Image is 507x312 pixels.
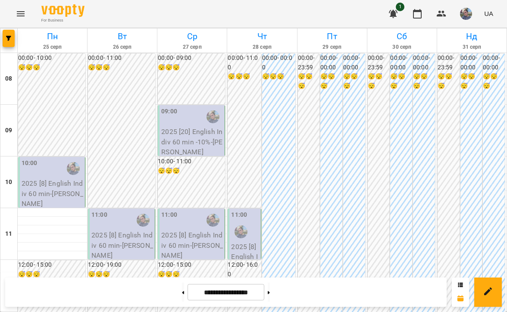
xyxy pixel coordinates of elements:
[369,30,435,43] h6: Сб
[235,225,247,238] img: Павленко Світлана (а)
[438,53,460,72] h6: 00:00 - 23:59
[158,157,225,166] h6: 10:00 - 11:00
[299,30,366,43] h6: Пт
[228,53,261,72] h6: 00:00 - 11:00
[368,53,390,72] h6: 00:00 - 23:59
[481,6,497,22] button: UA
[299,43,366,51] h6: 29 серп
[228,260,261,279] h6: 12:00 - 16:00
[158,270,225,279] h6: 😴😴😴
[89,43,156,51] h6: 26 серп
[19,30,86,43] h6: Пн
[5,74,12,84] h6: 08
[298,72,320,90] h6: 😴😴😴
[158,63,225,72] h6: 😴😴😴
[228,43,295,51] h6: 28 серп
[413,53,435,72] h6: 00:00 - 00:00
[390,53,412,72] h6: 00:00 - 00:00
[161,107,177,116] label: 09:00
[88,260,155,270] h6: 12:00 - 19:00
[88,63,155,72] h6: 😴😴😴
[369,43,435,51] h6: 30 серп
[159,43,225,51] h6: 27 серп
[161,210,177,220] label: 11:00
[438,30,505,43] h6: Нд
[158,260,225,270] h6: 12:00 - 15:00
[18,260,85,270] h6: 12:00 - 15:00
[158,166,225,176] h6: 😴😴😴
[207,110,219,123] img: Павленко Світлана (а)
[18,53,85,63] h6: 00:00 - 10:00
[91,210,107,220] label: 11:00
[368,72,390,90] h6: 😴😴😴
[22,159,38,168] label: 10:00
[5,178,12,187] h6: 10
[67,162,80,175] img: Павленко Світлана (а)
[231,242,259,303] p: 2025 [8] English Indiv 60 min - [PERSON_NAME]
[161,127,223,157] p: 2025 [20] English Indiv 60 min -10% - [PERSON_NAME]
[91,230,153,261] p: 2025 [8] English Indiv 60 min - [PERSON_NAME]
[483,53,505,72] h6: 00:00 - 00:00
[18,63,85,72] h6: 😴😴😴
[5,229,12,239] h6: 11
[41,18,84,23] span: For Business
[207,214,219,227] img: Павленко Світлана (а)
[460,72,482,90] h6: 😴😴😴
[41,4,84,17] img: Voopty Logo
[343,53,365,72] h6: 00:00 - 00:00
[19,43,86,51] h6: 25 серп
[231,210,247,220] label: 11:00
[483,72,505,90] h6: 😴😴😴
[262,72,295,81] h6: 😴😴😴
[484,9,493,18] span: UA
[159,30,225,43] h6: Ср
[88,270,155,279] h6: 😴😴😴
[161,230,223,261] p: 2025 [8] English Indiv 60 min - [PERSON_NAME]
[298,53,320,72] h6: 00:00 - 23:59
[262,53,295,72] h6: 00:00 - 00:00
[438,72,460,90] h6: 😴😴😴
[396,3,404,11] span: 1
[10,3,31,24] button: Menu
[320,72,342,90] h6: 😴😴😴
[22,178,83,209] p: 2025 [8] English Indiv 60 min - [PERSON_NAME]
[137,214,150,227] img: Павленко Світлана (а)
[343,72,365,90] h6: 😴😴😴
[320,53,342,72] h6: 00:00 - 00:00
[460,53,482,72] h6: 00:00 - 00:00
[18,270,85,279] h6: 😴😴😴
[158,53,225,63] h6: 00:00 - 09:00
[413,72,435,90] h6: 😴😴😴
[88,53,155,63] h6: 00:00 - 11:00
[438,43,505,51] h6: 31 серп
[228,72,261,81] h6: 😴😴😴
[460,8,472,20] img: 12e81ef5014e817b1a9089eb975a08d3.jpeg
[390,72,412,90] h6: 😴😴😴
[228,30,295,43] h6: Чт
[89,30,156,43] h6: Вт
[5,126,12,135] h6: 09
